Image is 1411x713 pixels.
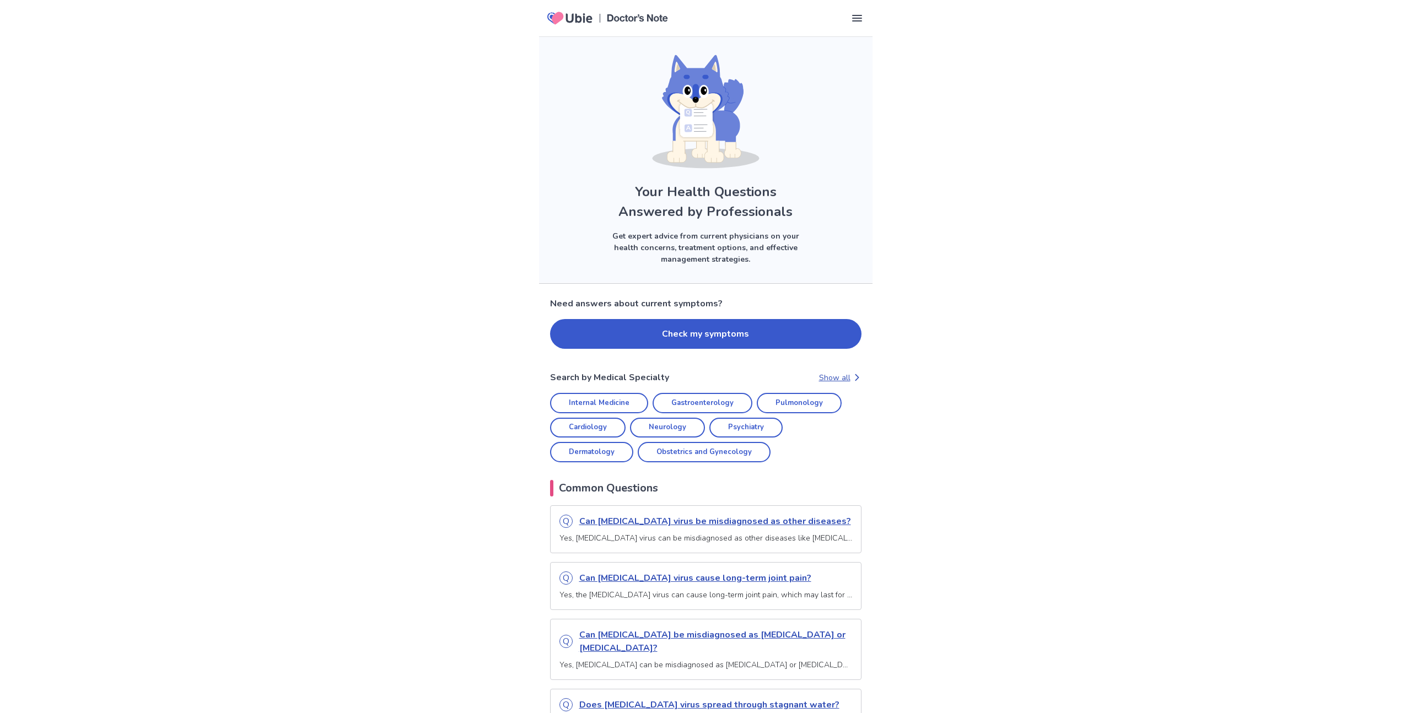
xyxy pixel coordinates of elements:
[819,372,850,383] p: Show all
[559,698,573,711] div: Q
[652,55,760,169] img: Ubie mascot holding a Q&A card
[550,393,648,413] a: Internal Medicine
[607,14,668,22] img: Doctors Note Logo
[550,371,669,384] p: Search by Medical Specialty
[559,571,852,585] a: QCan [MEDICAL_DATA] virus cause long-term joint pain?
[709,418,783,438] a: Psychiatry
[579,628,852,655] p: Can [MEDICAL_DATA] be misdiagnosed as [MEDICAL_DATA] or [MEDICAL_DATA]?
[559,571,573,585] div: Q
[550,442,633,462] a: Dermatology
[550,319,861,349] button: Check my symptoms
[559,515,573,528] div: Q
[559,698,852,711] a: QDoes [MEDICAL_DATA] virus spread through stagnant water?
[550,480,861,496] h2: Common Questions
[559,628,852,655] a: QCan [MEDICAL_DATA] be misdiagnosed as [MEDICAL_DATA] or [MEDICAL_DATA]?
[757,393,842,413] a: Pulmonology
[550,418,626,438] a: Cardiology
[600,230,811,265] p: Get expert advice from current physicians on your health concerns, treatment options, and effecti...
[638,442,771,462] a: Obstetrics and Gynecology
[630,418,705,438] a: Neurology
[819,372,861,383] a: Show all
[550,297,861,310] p: Need answers about current symptoms?
[618,182,793,222] h1: Your Health Questions Answered by Professionals
[653,393,752,413] a: Gastroenterology
[559,515,852,528] a: QCan [MEDICAL_DATA] virus be misdiagnosed as other diseases?
[559,532,852,544] p: Yes, [MEDICAL_DATA] virus can be misdiagnosed as other diseases like [MEDICAL_DATA] and [PERSON_N...
[579,698,852,711] p: Does [MEDICAL_DATA] virus spread through stagnant water?
[579,571,852,585] p: Can [MEDICAL_DATA] virus cause long-term joint pain?
[559,589,852,601] p: Yes, the [MEDICAL_DATA] virus can cause long-term joint pain, which may last for years after the ...
[559,659,852,671] p: Yes, [MEDICAL_DATA] can be misdiagnosed as [MEDICAL_DATA] or [MEDICAL_DATA] due to similar sympto...
[559,635,573,648] div: Q
[579,515,852,528] p: Can [MEDICAL_DATA] virus be misdiagnosed as other diseases?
